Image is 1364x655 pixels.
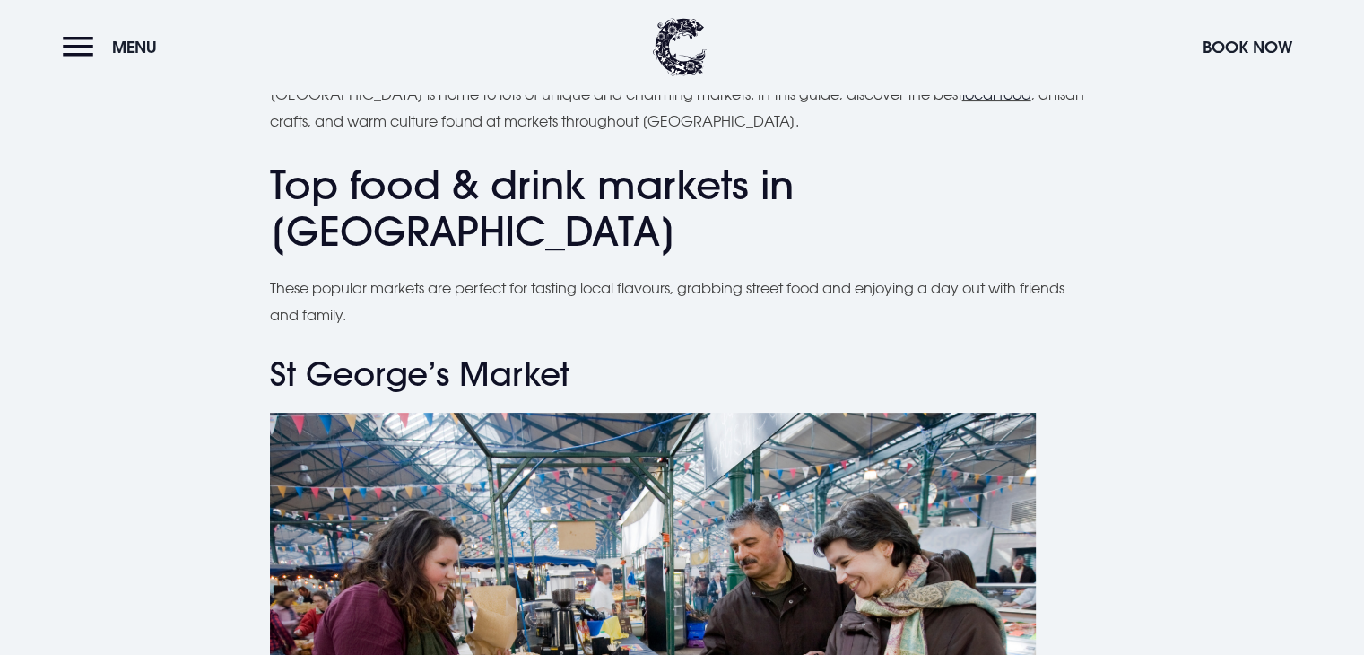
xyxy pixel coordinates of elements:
[270,275,1095,329] p: These popular markets are perfect for tasting local flavours, grabbing street food and enjoying a...
[270,162,1095,257] h2: Top food & drink markets in [GEOGRAPHIC_DATA]
[63,28,166,66] button: Menu
[112,37,157,57] span: Menu
[270,81,1095,135] p: [GEOGRAPHIC_DATA] is home to lots of unique and charming markets. In this guide, discover the bes...
[962,85,1031,103] a: local food
[270,355,1095,394] h3: St George’s Market
[1194,28,1301,66] button: Book Now
[653,18,707,76] img: Clandeboye Lodge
